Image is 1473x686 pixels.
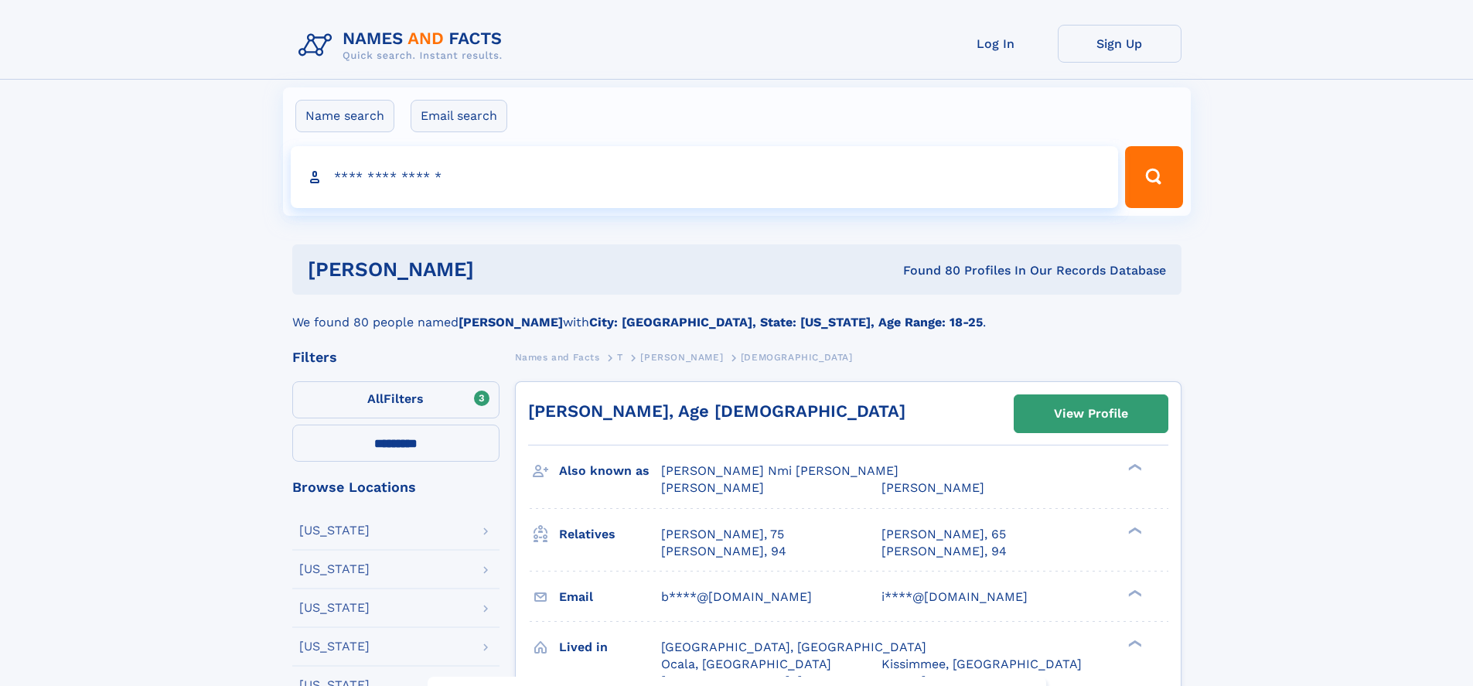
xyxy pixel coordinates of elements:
[881,526,1006,543] a: [PERSON_NAME], 65
[299,524,370,537] div: [US_STATE]
[291,146,1119,208] input: search input
[617,347,623,367] a: T
[515,347,600,367] a: Names and Facts
[528,401,905,421] a: [PERSON_NAME], Age [DEMOGRAPHIC_DATA]
[292,25,515,67] img: Logo Names and Facts
[1014,395,1168,432] a: View Profile
[292,381,500,418] label: Filters
[292,350,500,364] div: Filters
[367,391,384,406] span: All
[661,463,898,478] span: [PERSON_NAME] Nmi [PERSON_NAME]
[559,584,661,610] h3: Email
[1058,25,1181,63] a: Sign Up
[661,480,764,495] span: [PERSON_NAME]
[661,543,786,560] a: [PERSON_NAME], 94
[292,480,500,494] div: Browse Locations
[411,100,507,132] label: Email search
[1124,525,1143,535] div: ❯
[881,480,984,495] span: [PERSON_NAME]
[741,352,853,363] span: [DEMOGRAPHIC_DATA]
[934,25,1058,63] a: Log In
[299,602,370,614] div: [US_STATE]
[1054,396,1128,432] div: View Profile
[292,295,1181,332] div: We found 80 people named with .
[661,526,784,543] a: [PERSON_NAME], 75
[661,657,831,671] span: Ocala, [GEOGRAPHIC_DATA]
[299,563,370,575] div: [US_STATE]
[559,458,661,484] h3: Also known as
[640,347,723,367] a: [PERSON_NAME]
[459,315,563,329] b: [PERSON_NAME]
[1124,588,1143,598] div: ❯
[617,352,623,363] span: T
[308,260,689,279] h1: [PERSON_NAME]
[589,315,983,329] b: City: [GEOGRAPHIC_DATA], State: [US_STATE], Age Range: 18-25
[559,521,661,548] h3: Relatives
[688,262,1166,279] div: Found 80 Profiles In Our Records Database
[661,640,926,654] span: [GEOGRAPHIC_DATA], [GEOGRAPHIC_DATA]
[559,634,661,660] h3: Lived in
[1125,146,1182,208] button: Search Button
[881,657,1082,671] span: Kissimmee, [GEOGRAPHIC_DATA]
[295,100,394,132] label: Name search
[881,543,1007,560] a: [PERSON_NAME], 94
[1124,462,1143,473] div: ❯
[1124,638,1143,648] div: ❯
[299,640,370,653] div: [US_STATE]
[640,352,723,363] span: [PERSON_NAME]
